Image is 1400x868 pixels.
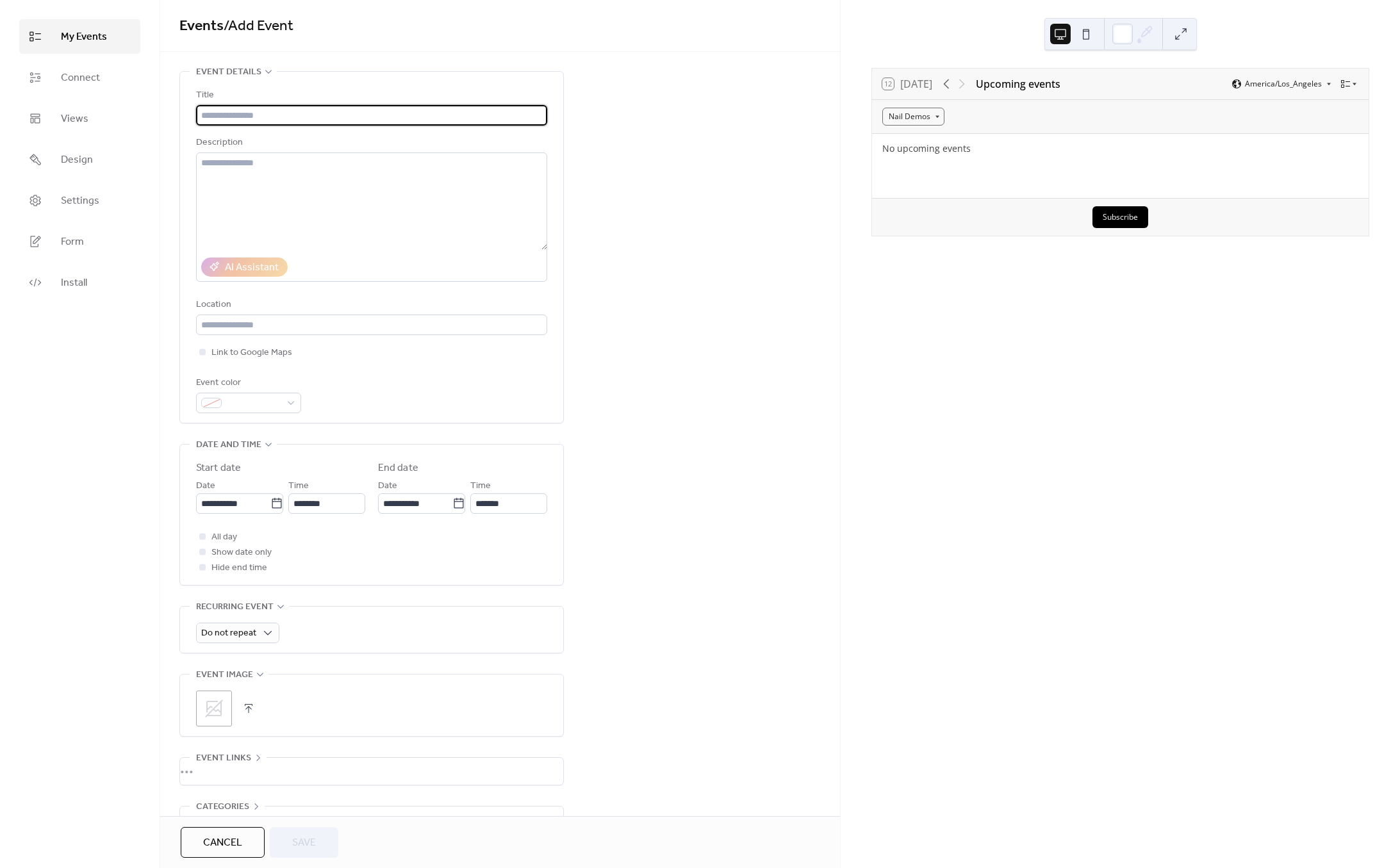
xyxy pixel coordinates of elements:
[196,691,232,726] div: ;
[61,234,84,250] span: Form
[61,193,99,209] span: Settings
[61,275,87,291] span: Install
[19,265,140,300] a: Install
[196,135,545,151] div: Description
[196,297,545,313] div: Location
[470,479,491,494] span: Time
[19,183,140,218] a: Settings
[882,142,1358,155] div: No upcoming events
[211,561,267,576] span: Hide end time
[211,530,237,545] span: All day
[378,461,418,476] div: End date
[211,345,292,361] span: Link to Google Maps
[181,827,265,858] button: Cancel
[180,758,563,785] div: •••
[196,438,261,453] span: Date and time
[19,224,140,259] a: Form
[196,461,241,476] div: Start date
[378,479,397,494] span: Date
[196,667,253,683] span: Event image
[196,600,274,615] span: Recurring event
[1092,206,1148,228] button: Subscribe
[196,479,215,494] span: Date
[211,545,272,561] span: Show date only
[224,12,293,40] span: / Add Event
[61,111,88,127] span: Views
[19,101,140,136] a: Views
[201,625,256,642] span: Do not repeat
[1245,80,1322,88] span: America/Los_Angeles
[976,76,1060,92] div: Upcoming events
[61,70,100,86] span: Connect
[196,65,261,80] span: Event details
[196,88,545,103] div: Title
[180,807,563,833] div: •••
[196,799,249,815] span: Categories
[288,479,309,494] span: Time
[203,835,242,851] span: Cancel
[61,29,107,45] span: My Events
[19,60,140,95] a: Connect
[19,142,140,177] a: Design
[61,152,93,168] span: Design
[19,19,140,54] a: My Events
[179,12,224,40] a: Events
[196,751,251,766] span: Event links
[196,375,299,391] div: Event color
